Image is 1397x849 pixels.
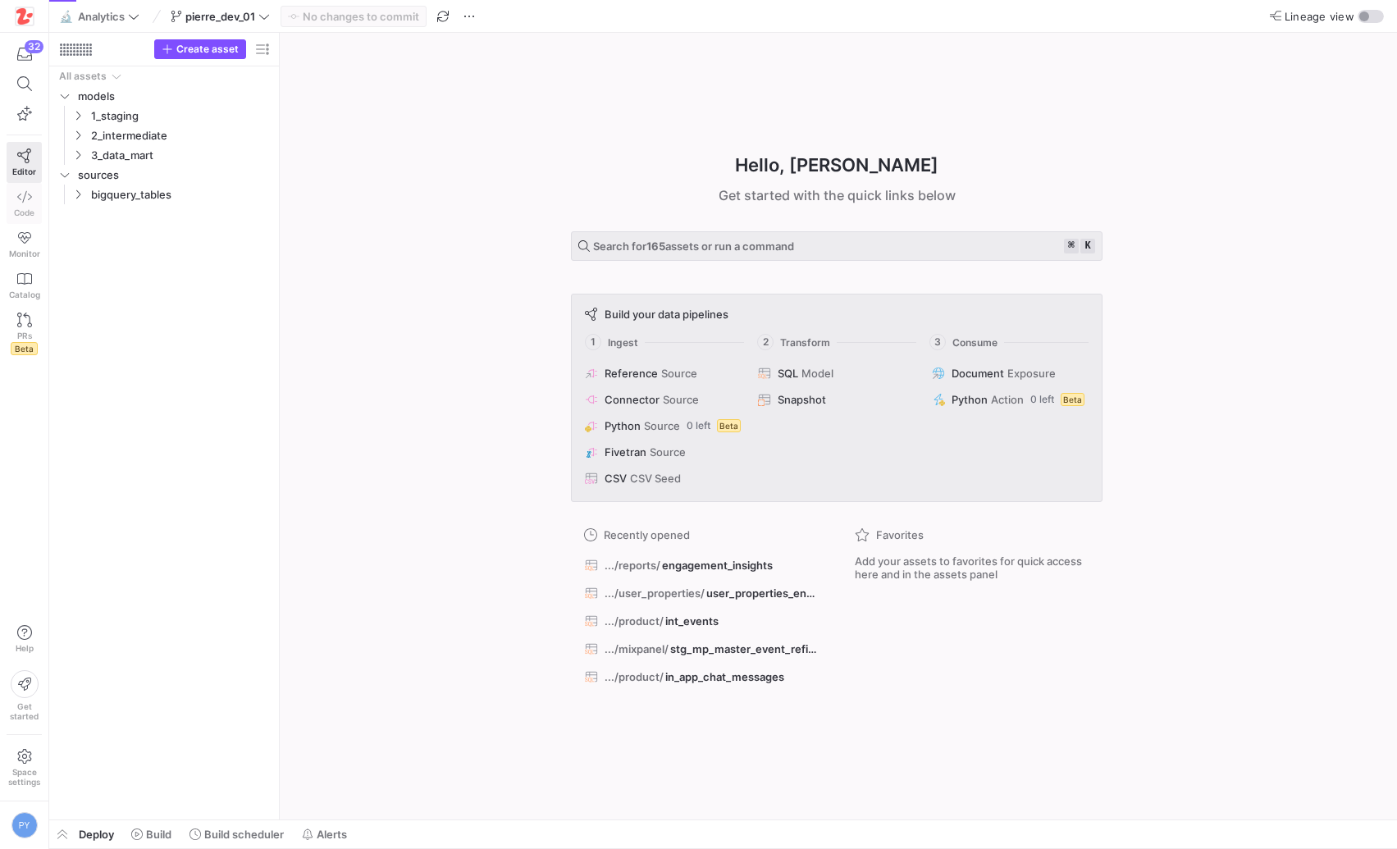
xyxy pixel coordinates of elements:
[604,528,690,541] span: Recently opened
[929,363,1092,383] button: DocumentExposure
[952,393,988,406] span: Python
[571,231,1103,261] button: Search for165assets or run a command⌘k
[1080,239,1095,253] kbd: k
[10,701,39,721] span: Get started
[605,367,658,380] span: Reference
[167,6,274,27] button: pierre_dev_01
[59,71,107,82] div: All assets
[605,614,664,628] span: .../product/
[8,767,40,787] span: Space settings
[79,828,114,841] span: Deploy
[605,670,664,683] span: .../product/
[1285,10,1354,23] span: Lineage view
[582,468,745,488] button: CSVCSV Seed
[56,185,272,204] div: Press SPACE to select this row.
[14,208,34,217] span: Code
[646,240,665,253] strong: 165
[11,812,38,838] div: PY
[185,10,255,23] span: pierre_dev_01
[56,145,272,165] div: Press SPACE to select this row.
[605,308,728,321] span: Build your data pipelines
[182,820,291,848] button: Build scheduler
[605,445,646,459] span: Fivetran
[17,331,32,340] span: PRs
[1030,394,1054,405] span: 0 left
[7,142,42,183] a: Editor
[294,820,354,848] button: Alerts
[665,670,784,683] span: in_app_chat_messages
[124,820,179,848] button: Build
[56,126,272,145] div: Press SPACE to select this row.
[12,167,36,176] span: Editor
[593,240,794,253] span: Search for assets or run a command
[56,106,272,126] div: Press SPACE to select this row.
[7,306,42,362] a: PRsBeta
[706,587,818,600] span: user_properties_engagement
[665,614,719,628] span: int_events
[7,2,42,30] a: https://storage.googleapis.com/y42-prod-data-exchange/images/h4OkG5kwhGXbZ2sFpobXAPbjBGJTZTGe3yEd...
[582,442,745,462] button: FivetranSource
[801,367,833,380] span: Model
[778,393,826,406] span: Snapshot
[91,185,270,204] span: bigquery_tables
[581,610,822,632] button: .../product/int_events
[571,185,1103,205] div: Get started with the quick links below
[176,43,239,55] span: Create asset
[755,390,918,409] button: Snapshot
[7,664,42,728] button: Getstarted
[855,555,1089,581] span: Add your assets to favorites for quick access here and in the assets panel
[14,643,34,653] span: Help
[7,808,42,842] button: PY
[582,416,745,436] button: PythonSource0 leftBeta
[717,419,741,432] span: Beta
[650,445,686,459] span: Source
[605,472,627,485] span: CSV
[7,618,42,660] button: Help
[60,11,71,22] span: 🔬
[9,249,40,258] span: Monitor
[687,420,710,431] span: 0 left
[56,165,272,185] div: Press SPACE to select this row.
[581,555,822,576] button: .../reports/engagement_insights
[7,742,42,794] a: Spacesettings
[1064,239,1079,253] kbd: ⌘
[1061,393,1084,406] span: Beta
[663,393,699,406] span: Source
[91,126,270,145] span: 2_intermediate
[605,587,705,600] span: .../user_properties/
[582,363,745,383] button: ReferenceSource
[7,265,42,306] a: Catalog
[91,146,270,165] span: 3_data_mart
[581,638,822,660] button: .../mixpanel/stg_mp_master_event_refined
[605,393,660,406] span: Connector
[7,183,42,224] a: Code
[56,6,144,27] button: 🔬Analytics
[605,419,641,432] span: Python
[644,419,680,432] span: Source
[991,393,1024,406] span: Action
[78,10,125,23] span: Analytics
[25,40,43,53] div: 32
[630,472,681,485] span: CSV Seed
[9,290,40,299] span: Catalog
[7,39,42,69] button: 32
[581,582,822,604] button: .../user_properties/user_properties_engagement
[582,390,745,409] button: ConnectorSource
[581,666,822,687] button: .../product/in_app_chat_messages
[7,224,42,265] a: Monitor
[91,107,270,126] span: 1_staging
[78,87,270,106] span: models
[670,642,818,655] span: stg_mp_master_event_refined
[755,363,918,383] button: SQLModel
[605,559,660,572] span: .../reports/
[154,39,246,59] button: Create asset
[952,367,1004,380] span: Document
[605,642,669,655] span: .../mixpanel/
[661,367,697,380] span: Source
[11,342,38,355] span: Beta
[204,828,284,841] span: Build scheduler
[16,8,33,25] img: https://storage.googleapis.com/y42-prod-data-exchange/images/h4OkG5kwhGXbZ2sFpobXAPbjBGJTZTGe3yEd...
[146,828,171,841] span: Build
[56,86,272,106] div: Press SPACE to select this row.
[778,367,798,380] span: SQL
